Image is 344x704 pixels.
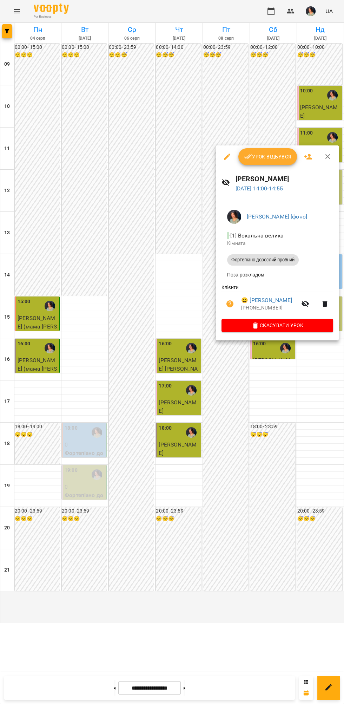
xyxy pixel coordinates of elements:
span: - [1] Вокальна велика [227,232,285,239]
a: [DATE] 14:00-14:55 [236,185,283,192]
a: [PERSON_NAME] [фоно] [247,213,307,220]
button: Візит ще не сплачено. Додати оплату? [221,295,238,312]
span: Скасувати Урок [227,321,328,330]
p: [PHONE_NUMBER] [241,305,297,312]
p: Кімната [227,240,328,247]
span: Урок відбувся [244,152,292,161]
span: Фортепіано дорослий пробний [227,257,299,263]
ul: Клієнти [221,284,333,319]
h6: [PERSON_NAME] [236,174,333,184]
a: 😀 [PERSON_NAME] [241,296,292,305]
button: Урок відбувся [238,148,297,165]
img: e7cc86ff2ab213a8ed988af7ec1c5bbe.png [227,210,241,224]
li: Поза розкладом [221,268,333,281]
button: Скасувати Урок [221,319,333,332]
